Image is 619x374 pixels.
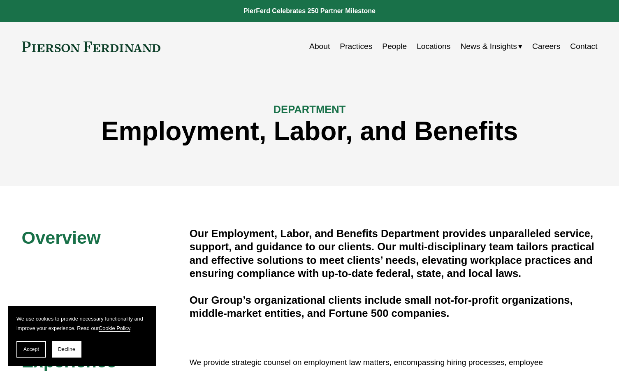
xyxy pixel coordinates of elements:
a: People [382,39,407,54]
a: folder dropdown [460,39,522,54]
span: News & Insights [460,39,517,54]
a: Cookie Policy [99,325,130,331]
span: Experience [22,351,116,371]
a: Careers [532,39,560,54]
a: Contact [570,39,597,54]
p: We use cookies to provide necessary functionality and improve your experience. Read our . [16,314,148,333]
a: About [309,39,330,54]
h4: Our Group’s organizational clients include small not-for-profit organizations, middle-market enti... [190,293,598,320]
span: Decline [58,346,75,352]
a: Practices [340,39,372,54]
span: DEPARTMENT [274,104,346,115]
h1: Employment, Labor, and Benefits [22,116,598,146]
span: Overview [22,228,101,247]
button: Decline [52,341,81,358]
a: Locations [417,39,450,54]
h4: Our Employment, Labor, and Benefits Department provides unparalleled service, support, and guidan... [190,227,598,280]
button: Accept [16,341,46,358]
section: Cookie banner [8,306,156,366]
span: Accept [23,346,39,352]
